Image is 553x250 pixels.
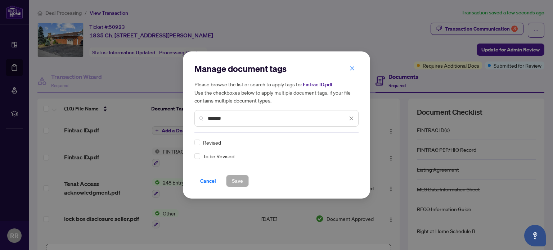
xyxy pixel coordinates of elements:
[200,175,216,187] span: Cancel
[524,225,546,246] button: Open asap
[194,175,222,187] button: Cancel
[350,66,355,71] span: close
[194,63,359,74] h2: Manage document tags
[203,152,234,160] span: To be Revised
[226,175,249,187] button: Save
[349,116,354,121] span: close
[203,138,221,146] span: Revised
[303,81,332,88] span: Fintrac ID.pdf
[194,80,359,104] h5: Please browse the list or search to apply tags to: Use the checkboxes below to apply multiple doc...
